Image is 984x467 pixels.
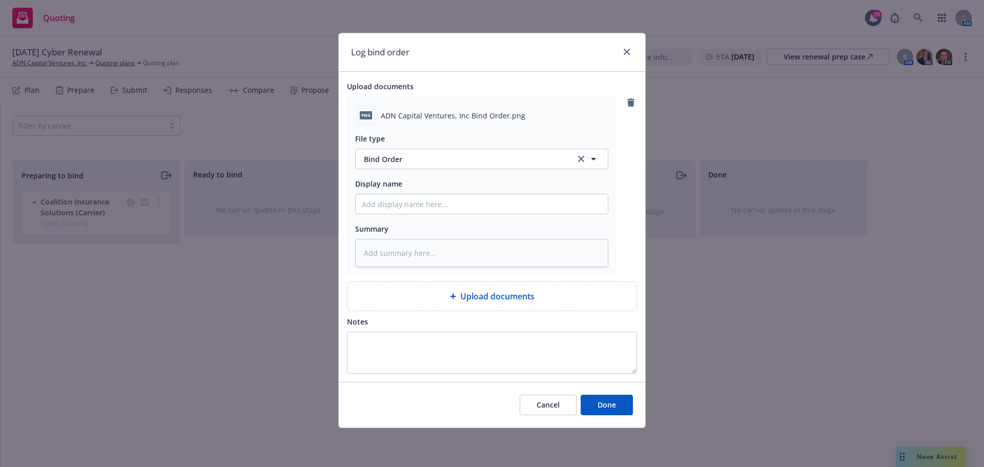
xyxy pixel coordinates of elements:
[347,281,637,311] div: Upload documents
[347,82,414,91] span: Upload documents
[355,134,385,144] span: File type
[347,317,368,327] span: Notes
[575,153,587,165] a: clear selection
[351,46,409,59] h1: Log bind order
[381,110,525,121] span: ADN Capital Ventures, Inc Bind Order.png
[355,224,388,234] span: Summary
[355,149,608,169] button: Bind Orderclear selection
[621,46,633,58] a: close
[625,96,637,109] a: remove
[360,111,372,119] span: png
[520,395,577,415] button: Cancel
[364,154,565,165] span: Bind Order
[460,290,535,302] span: Upload documents
[355,179,402,189] span: Display name
[598,400,616,410] span: Done
[537,400,560,410] span: Cancel
[581,395,633,415] button: Done
[356,194,608,214] input: Add display name here...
